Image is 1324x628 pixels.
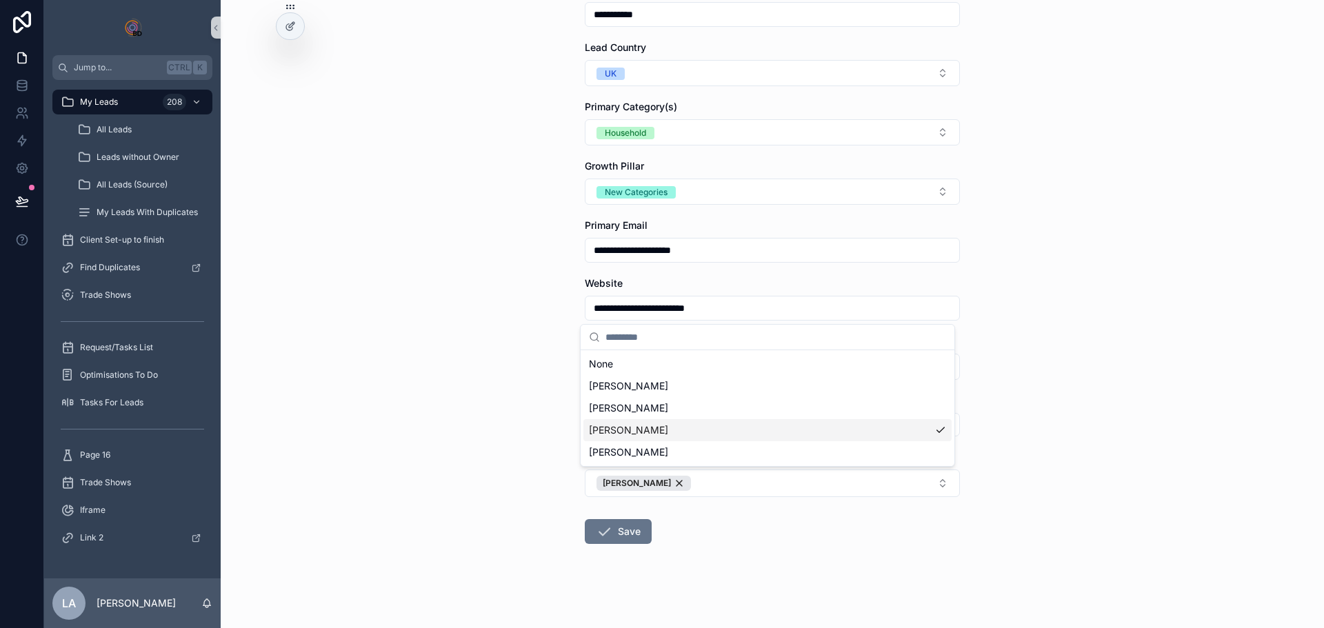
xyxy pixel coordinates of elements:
span: My Leads [80,97,118,108]
span: All Leads [97,124,132,135]
span: Website [585,277,623,289]
span: Primary Category(s) [585,101,677,112]
a: Link 2 [52,525,212,550]
a: Trade Shows [52,470,212,495]
span: All Leads (Source) [97,179,168,190]
div: scrollable content [44,80,221,568]
button: Select Button [585,119,960,145]
a: Find Duplicates [52,255,212,280]
p: [PERSON_NAME] [97,596,176,610]
a: My Leads With Duplicates [69,200,212,225]
a: All Leads (Source) [69,172,212,197]
button: Unselect 1 [596,476,691,491]
button: Select Button [585,469,960,497]
button: Jump to...CtrlK [52,55,212,80]
div: Suggestions [581,350,954,466]
span: Jump to... [74,62,161,73]
span: [PERSON_NAME] [589,423,668,437]
div: None [583,353,952,375]
span: [PERSON_NAME] [589,445,668,459]
span: Link 2 [80,532,103,543]
span: K [194,62,205,73]
span: Iframe [80,505,106,516]
span: Find Duplicates [80,262,140,273]
a: Leads without Owner [69,145,212,170]
span: Request/Tasks List [80,342,153,353]
span: My Leads With Duplicates [97,207,198,218]
span: Client Set-up to finish [80,234,164,245]
span: Tasks For Leads [80,397,143,408]
a: Tasks For Leads [52,390,212,415]
a: Client Set-up to finish [52,227,212,252]
a: My Leads208 [52,90,212,114]
span: LA [62,595,76,611]
span: Page 16 [80,449,110,460]
span: [PERSON_NAME] [589,401,668,415]
a: Optimisations To Do [52,363,212,387]
span: Optimisations To Do [80,369,158,381]
span: Lead Country [585,41,646,53]
span: Primary Email [585,219,648,231]
button: Select Button [585,179,960,205]
span: Leads without Owner [97,152,179,163]
div: New Categories [605,186,668,199]
a: Trade Shows [52,283,212,307]
a: Request/Tasks List [52,335,212,360]
span: Trade Shows [80,290,131,301]
img: App logo [121,17,143,39]
div: UK [605,68,616,80]
a: Iframe [52,498,212,523]
div: 208 [163,94,186,110]
span: [PERSON_NAME] [589,379,668,393]
a: All Leads [69,117,212,142]
span: Trade Shows [80,477,131,488]
span: [PERSON_NAME] [603,478,671,489]
div: Household [605,127,646,139]
button: Save [585,519,652,544]
span: Ctrl [167,61,192,74]
span: Growth Pillar [585,160,644,172]
button: Select Button [585,60,960,86]
a: Page 16 [52,443,212,467]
